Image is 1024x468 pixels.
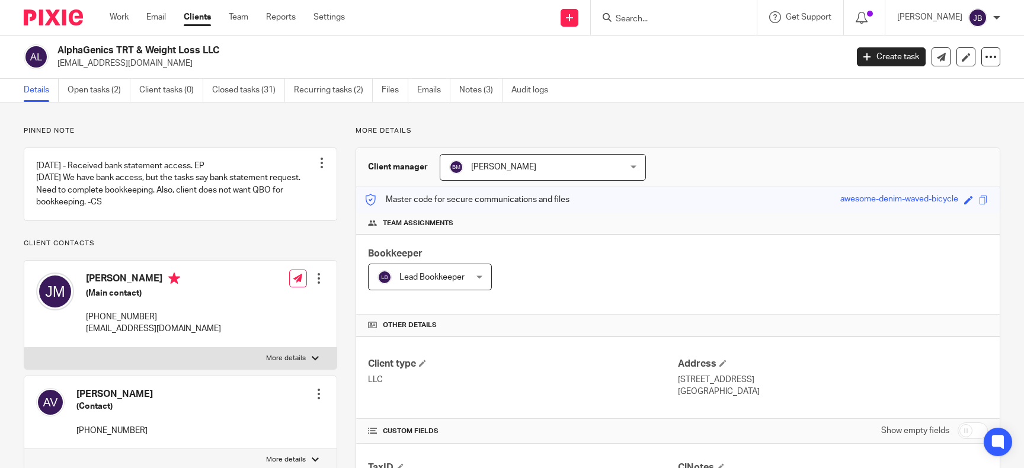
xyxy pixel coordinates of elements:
a: Settings [313,11,345,23]
a: Reports [266,11,296,23]
span: Bookkeeper [368,249,423,258]
p: [EMAIL_ADDRESS][DOMAIN_NAME] [86,323,221,335]
h4: Address [678,358,988,370]
p: More details [266,354,306,363]
img: svg%3E [968,8,987,27]
a: Work [110,11,129,23]
p: More details [356,126,1000,136]
a: Email [146,11,166,23]
span: Team assignments [383,219,453,228]
a: Recurring tasks (2) [294,79,373,102]
span: Other details [383,320,437,330]
p: [PHONE_NUMBER] [86,311,221,323]
h3: Client manager [368,161,428,173]
img: svg%3E [449,160,463,174]
h4: [PERSON_NAME] [86,273,221,287]
a: Team [229,11,248,23]
input: Search [615,14,721,25]
i: Primary [168,273,180,284]
h2: AlphaGenics TRT & Weight Loss LLC [57,44,683,57]
a: Closed tasks (31) [212,79,285,102]
p: More details [266,455,306,464]
h5: (Contact) [76,400,153,412]
a: Details [24,79,59,102]
img: Pixie [24,9,83,25]
div: awesome-denim-waved-bicycle [840,193,958,207]
p: [EMAIL_ADDRESS][DOMAIN_NAME] [57,57,839,69]
p: Pinned note [24,126,337,136]
a: Create task [857,47,926,66]
p: LLC [368,374,678,386]
p: [PERSON_NAME] [897,11,962,23]
p: [GEOGRAPHIC_DATA] [678,386,988,398]
a: Clients [184,11,211,23]
img: svg%3E [36,388,65,416]
span: Lead Bookkeeper [399,273,465,281]
a: Client tasks (0) [139,79,203,102]
span: [PERSON_NAME] [471,163,536,171]
img: svg%3E [36,273,74,310]
img: svg%3E [377,270,392,284]
p: [STREET_ADDRESS] [678,374,988,386]
h4: [PERSON_NAME] [76,388,153,400]
a: Files [382,79,408,102]
p: [PHONE_NUMBER] [76,425,153,437]
label: Show empty fields [881,425,949,437]
img: svg%3E [24,44,49,69]
a: Audit logs [511,79,557,102]
a: Emails [417,79,450,102]
h4: CUSTOM FIELDS [368,427,678,436]
span: Get Support [786,13,831,21]
a: Open tasks (2) [68,79,130,102]
p: Client contacts [24,239,337,248]
p: Master code for secure communications and files [365,194,569,206]
h4: Client type [368,358,678,370]
h5: (Main contact) [86,287,221,299]
a: Notes (3) [459,79,503,102]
